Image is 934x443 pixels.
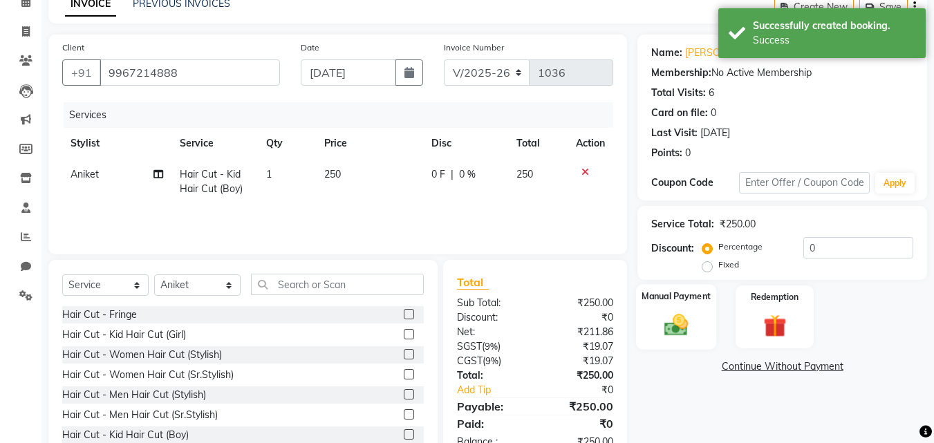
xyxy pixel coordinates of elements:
[316,128,423,159] th: Price
[642,290,711,303] label: Manual Payment
[447,368,535,383] div: Total:
[444,41,504,54] label: Invoice Number
[753,33,915,48] div: Success
[751,291,798,303] label: Redemption
[451,167,454,182] span: |
[459,167,476,182] span: 0 %
[535,296,624,310] div: ₹250.00
[258,128,316,159] th: Qty
[62,368,234,382] div: Hair Cut - Women Hair Cut (Sr.Stylish)
[447,354,535,368] div: ( )
[711,106,716,120] div: 0
[651,146,682,160] div: Points:
[685,146,691,160] div: 0
[685,46,763,60] a: [PERSON_NAME]
[266,168,272,180] span: 1
[535,368,624,383] div: ₹250.00
[535,398,624,415] div: ₹250.00
[651,217,714,232] div: Service Total:
[535,310,624,325] div: ₹0
[535,325,624,339] div: ₹211.86
[301,41,319,54] label: Date
[447,398,535,415] div: Payable:
[62,128,171,159] th: Stylist
[657,311,695,339] img: _cash.svg
[535,415,624,432] div: ₹0
[568,128,613,159] th: Action
[251,274,424,295] input: Search or Scan
[651,86,706,100] div: Total Visits:
[485,355,498,366] span: 9%
[431,167,445,182] span: 0 F
[508,128,568,159] th: Total
[535,354,624,368] div: ₹19.07
[651,66,913,80] div: No Active Membership
[718,241,763,253] label: Percentage
[535,339,624,354] div: ₹19.07
[651,46,682,60] div: Name:
[71,168,99,180] span: Aniket
[62,408,218,422] div: Hair Cut - Men Hair Cut (Sr.Stylish)
[423,128,508,159] th: Disc
[875,173,915,194] button: Apply
[62,41,84,54] label: Client
[447,383,550,397] a: Add Tip
[709,86,714,100] div: 6
[651,66,711,80] div: Membership:
[62,388,206,402] div: Hair Cut - Men Hair Cut (Stylish)
[447,310,535,325] div: Discount:
[447,415,535,432] div: Paid:
[651,241,694,256] div: Discount:
[485,341,498,352] span: 9%
[324,168,341,180] span: 250
[739,172,870,194] input: Enter Offer / Coupon Code
[64,102,624,128] div: Services
[753,19,915,33] div: Successfully created booking.
[180,168,243,195] span: Hair Cut - Kid Hair Cut (Boy)
[756,312,794,340] img: _gift.svg
[651,106,708,120] div: Card on file:
[171,128,259,159] th: Service
[720,217,756,232] div: ₹250.00
[718,258,739,271] label: Fixed
[457,355,483,367] span: CGST
[651,176,738,190] div: Coupon Code
[62,59,101,86] button: +91
[700,126,730,140] div: [DATE]
[62,328,186,342] div: Hair Cut - Kid Hair Cut (Girl)
[62,428,189,442] div: Hair Cut - Kid Hair Cut (Boy)
[100,59,280,86] input: Search by Name/Mobile/Email/Code
[457,340,482,352] span: SGST
[457,275,489,290] span: Total
[550,383,624,397] div: ₹0
[651,126,698,140] div: Last Visit:
[640,359,924,374] a: Continue Without Payment
[62,348,222,362] div: Hair Cut - Women Hair Cut (Stylish)
[447,296,535,310] div: Sub Total:
[62,308,137,322] div: Hair Cut - Fringe
[447,325,535,339] div: Net:
[516,168,533,180] span: 250
[447,339,535,354] div: ( )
